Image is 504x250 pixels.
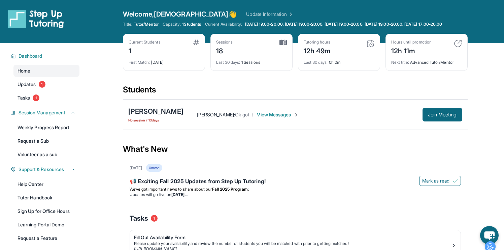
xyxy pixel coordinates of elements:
[245,22,442,27] span: [DATE] 19:00-20:00, [DATE] 19:00-20:00, [DATE] 19:00-20:00, [DATE] 19:00-20:00, [DATE] 17:00-20:00
[13,92,79,104] a: Tasks1
[13,121,79,134] a: Weekly Progress Report
[244,22,444,27] a: [DATE] 19:00-20:00, [DATE] 19:00-20:00, [DATE] 19:00-20:00, [DATE] 19:00-20:00, [DATE] 17:00-20:00
[123,84,468,99] div: Students
[128,107,183,116] div: [PERSON_NAME]
[205,22,242,27] span: Current Availability:
[129,60,150,65] span: First Match :
[216,60,240,65] span: Last 30 days :
[129,45,161,56] div: 1
[422,177,450,184] span: Mark as read
[146,164,162,172] div: Unread
[423,108,462,121] button: Join Meeting
[134,22,159,27] span: Tutor/Mentor
[13,192,79,204] a: Tutor Handbook
[193,39,199,45] img: card
[123,9,237,19] span: Welcome, [DEMOGRAPHIC_DATA] 👋
[304,45,331,56] div: 12h 49m
[19,53,42,59] span: Dashboard
[130,187,212,192] span: We’ve got important news to share about our
[18,67,30,74] span: Home
[391,45,432,56] div: 12h 11m
[130,214,148,223] span: Tasks
[419,176,461,186] button: Mark as read
[129,56,199,65] div: [DATE]
[151,215,158,222] span: 1
[13,232,79,244] a: Request a Feature
[123,22,132,27] span: Title:
[19,109,65,116] span: Session Management
[130,177,461,187] div: 📢 Exciting Fall 2025 Updates from Step Up Tutoring!
[134,241,451,246] div: Please update your availability and review the number of students you will be matched with prior ...
[39,81,45,88] span: 1
[294,112,299,117] img: Chevron-Right
[366,39,374,48] img: card
[16,109,75,116] button: Session Management
[16,53,75,59] button: Dashboard
[13,135,79,147] a: Request a Sub
[246,11,293,18] a: Update Information
[279,39,287,46] img: card
[391,39,432,45] div: Hours until promotion
[480,226,499,245] button: chat-button
[18,81,36,88] span: Updates
[216,56,287,65] div: 1 Sessions
[18,94,30,101] span: Tasks
[391,60,409,65] span: Next title :
[452,178,458,184] img: Mark as read
[8,9,64,28] img: logo
[163,22,181,27] span: Capacity:
[13,205,79,217] a: Sign Up for Office Hours
[13,178,79,190] a: Help Center
[33,94,39,101] span: 1
[13,148,79,161] a: Volunteer as a sub
[13,65,79,77] a: Home
[428,113,457,117] span: Join Meeting
[197,112,235,117] span: [PERSON_NAME] :
[304,39,331,45] div: Tutoring hours
[391,56,462,65] div: Advanced Tutor/Mentor
[130,165,142,171] div: [DATE]
[304,60,328,65] span: Last 30 days :
[216,39,233,45] div: Sessions
[454,39,462,48] img: card
[171,192,187,197] strong: [DATE]
[130,192,461,197] li: Updates will go live on
[16,166,75,173] button: Support & Resources
[128,117,183,123] span: No session in 13 days
[129,39,161,45] div: Current Students
[257,111,299,118] span: View Messages
[182,22,201,27] span: 1 Students
[235,112,253,117] span: Ok got it
[134,234,451,241] div: Fill Out Availability Form
[304,56,374,65] div: 0h 0m
[19,166,64,173] span: Support & Resources
[216,45,233,56] div: 18
[13,78,79,90] a: Updates1
[13,219,79,231] a: Learning Portal Demo
[287,11,294,18] img: Chevron Right
[123,134,468,164] div: What's New
[212,187,249,192] strong: Fall 2025 Program:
